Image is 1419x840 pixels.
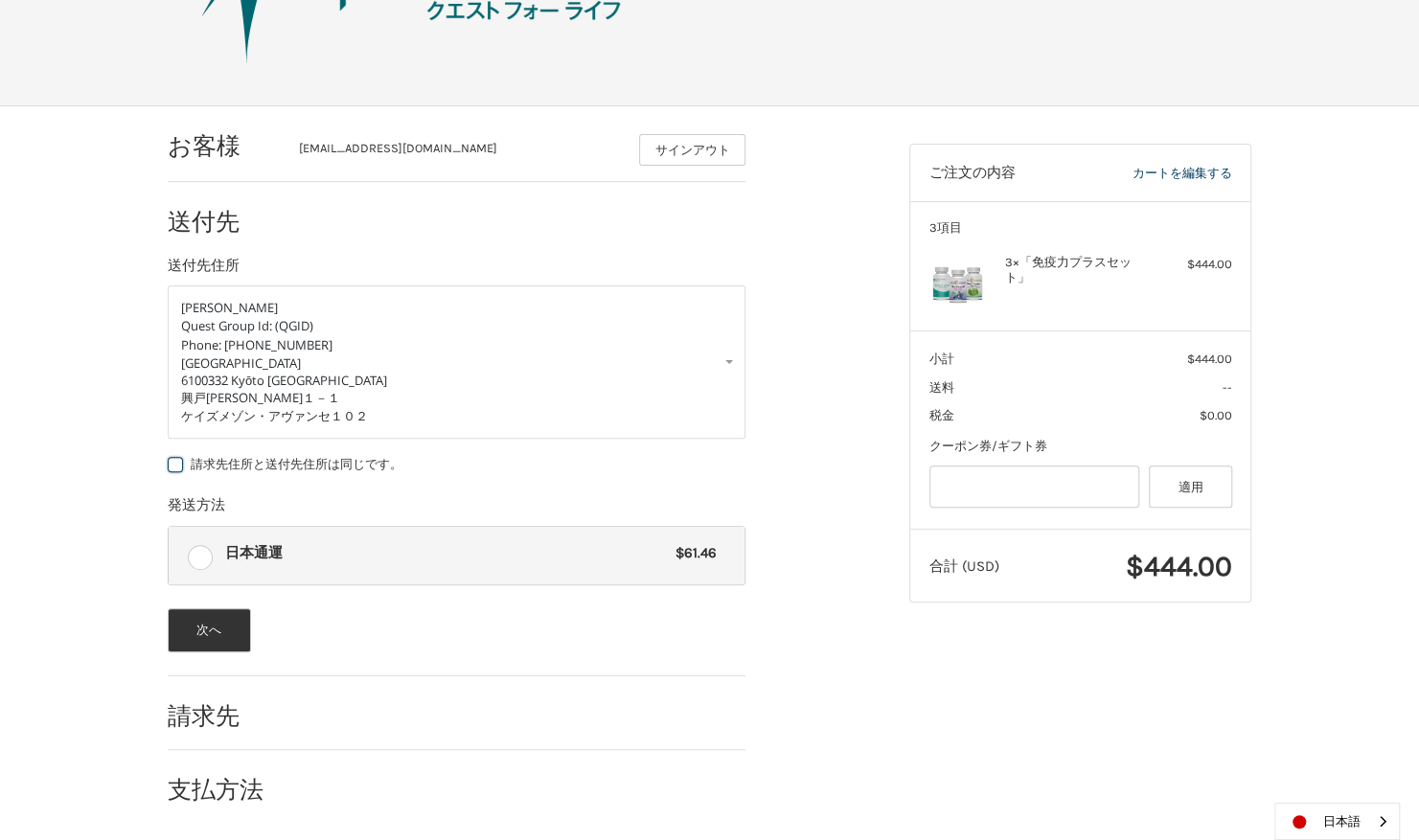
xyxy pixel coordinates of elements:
[181,299,732,318] p: [PERSON_NAME]
[1200,408,1232,422] span: $0.00
[929,164,1070,183] h3: ご注文の内容
[1275,804,1399,839] a: 日本語
[929,465,1140,509] input: Gift Certificate or Coupon Code
[1156,255,1232,274] div: $444.00
[929,437,1232,456] div: クーポン券/ギフト券
[181,317,313,334] span: Quest Group Id: (QGID)
[168,285,745,440] a: Enter or select a different address
[929,220,1232,236] h3: 3項目
[225,542,667,564] span: 日本通運
[299,139,621,166] div: [EMAIL_ADDRESS][DOMAIN_NAME]
[168,608,251,652] button: 次へ
[168,701,280,731] h2: 請求先
[1187,352,1232,366] span: $444.00
[168,255,240,285] legend: 送付先住所
[1274,803,1400,840] aside: Language selected: 日本語
[929,380,954,395] span: 送料
[168,457,745,472] label: 請求先住所と送付先住所は同じです。
[639,134,745,166] button: サインアウト
[1274,803,1400,840] div: Language
[1149,465,1232,509] button: 適用
[929,557,999,575] span: 合計 (USD)
[929,352,954,366] span: 小計
[168,494,225,525] legend: 発送方法
[1069,164,1231,183] a: カートを編集する
[181,336,332,353] span: Phone: [PHONE_NUMBER]
[168,131,280,161] h2: お客様
[181,354,732,425] div: [GEOGRAPHIC_DATA] 6100332 Kyōto [GEOGRAPHIC_DATA] 興戸[PERSON_NAME]１－１ ケイズメゾン・アヴァンセ１０２
[666,542,717,564] span: $61.46
[168,775,280,805] h2: 支払方法
[1223,380,1232,395] span: --
[168,207,280,237] h2: 送付先
[1005,255,1152,286] h4: 3×「免疫力プラスセット」
[1126,549,1232,583] span: $444.00
[929,408,954,422] span: 税金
